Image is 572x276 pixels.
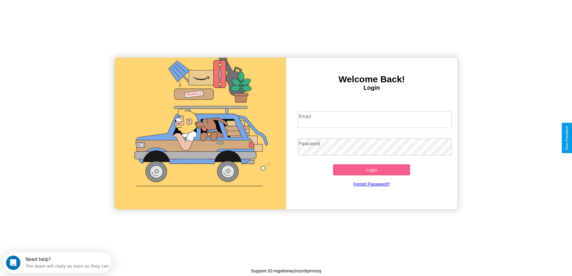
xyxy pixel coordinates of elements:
button: Login [333,164,410,175]
a: Forgot Password? [295,175,449,193]
div: The team will reply as soon as they can [23,10,106,16]
p: Support ID: mgs6xrwy1ezn3qmrnsq [251,267,321,275]
img: gif [115,58,286,209]
iframe: Intercom live chat discovery launcher [3,252,111,273]
div: Give Feedback [565,126,569,150]
div: Need help? [23,5,106,10]
h3: Welcome Back! [286,74,458,84]
div: Open Intercom Messenger [2,2,112,19]
h4: Login [286,84,458,91]
iframe: Intercom live chat [6,256,20,270]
